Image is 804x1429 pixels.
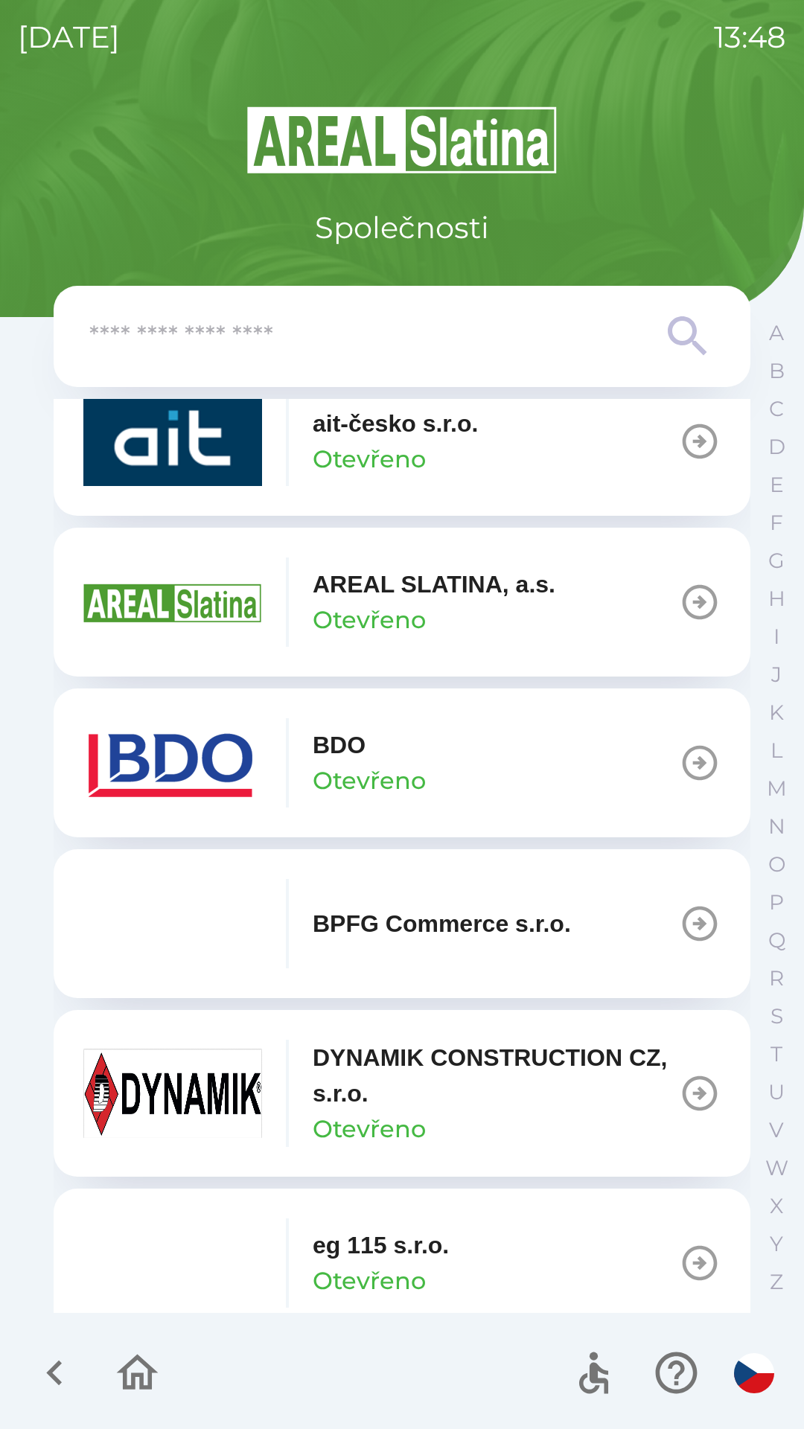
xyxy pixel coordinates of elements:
[54,104,750,176] img: Logo
[758,1225,795,1263] button: Y
[769,889,784,915] p: P
[758,1263,795,1301] button: Z
[54,849,750,998] button: BPFG Commerce s.r.o.
[714,15,786,60] p: 13:48
[54,367,750,516] button: ait-česko s.r.o.Otevřeno
[765,1155,788,1181] p: W
[773,624,779,650] p: I
[758,428,795,466] button: D
[758,921,795,959] button: Q
[769,1117,784,1143] p: V
[769,700,784,726] p: K
[771,662,782,688] p: J
[758,845,795,883] button: O
[768,586,785,612] p: H
[83,1049,262,1138] img: 9aa1c191-0426-4a03-845b-4981a011e109.jpeg
[54,528,750,677] button: AREAL SLATINA, a.s.Otevřeno
[770,1193,783,1219] p: X
[83,397,262,486] img: 40b5cfbb-27b1-4737-80dc-99d800fbabba.png
[313,906,571,942] p: BPFG Commerce s.r.o.
[83,718,262,808] img: ae7449ef-04f1-48ed-85b5-e61960c78b50.png
[758,997,795,1035] button: S
[313,406,478,441] p: ait-česko s.r.o.
[769,396,784,422] p: C
[18,15,120,60] p: [DATE]
[758,1149,795,1187] button: W
[758,1035,795,1073] button: T
[313,1111,426,1147] p: Otevřeno
[770,1003,783,1029] p: S
[313,602,426,638] p: Otevřeno
[770,1041,782,1067] p: T
[54,688,750,837] button: BDOOtevřeno
[769,358,785,384] p: B
[758,1073,795,1111] button: U
[758,1111,795,1149] button: V
[758,694,795,732] button: K
[758,314,795,352] button: A
[758,504,795,542] button: F
[768,813,785,840] p: N
[313,763,426,799] p: Otevřeno
[770,738,782,764] p: L
[758,542,795,580] button: G
[313,441,426,477] p: Otevřeno
[768,434,785,460] p: D
[83,879,262,968] img: f3b1b367-54a7-43c8-9d7e-84e812667233.png
[758,352,795,390] button: B
[315,205,489,250] p: Společnosti
[734,1353,774,1393] img: cs flag
[758,580,795,618] button: H
[767,776,787,802] p: M
[83,557,262,647] img: aad3f322-fb90-43a2-be23-5ead3ef36ce5.png
[770,1269,783,1295] p: Z
[758,883,795,921] button: P
[758,618,795,656] button: I
[758,1187,795,1225] button: X
[54,1189,750,1337] button: eg 115 s.r.o.Otevřeno
[313,1227,449,1263] p: eg 115 s.r.o.
[758,770,795,808] button: M
[313,1263,426,1299] p: Otevřeno
[313,1040,679,1111] p: DYNAMIK CONSTRUCTION CZ, s.r.o.
[769,965,784,991] p: R
[768,1079,785,1105] p: U
[768,548,785,574] p: G
[770,1231,783,1257] p: Y
[758,390,795,428] button: C
[770,510,783,536] p: F
[758,732,795,770] button: L
[769,320,784,346] p: A
[313,727,366,763] p: BDO
[768,927,785,953] p: Q
[770,472,784,498] p: E
[758,466,795,504] button: E
[768,851,785,877] p: O
[313,566,555,602] p: AREAL SLATINA, a.s.
[83,1218,262,1308] img: 1a4889b5-dc5b-4fa6-815e-e1339c265386.png
[758,959,795,997] button: R
[758,808,795,845] button: N
[758,656,795,694] button: J
[54,1010,750,1177] button: DYNAMIK CONSTRUCTION CZ, s.r.o.Otevřeno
